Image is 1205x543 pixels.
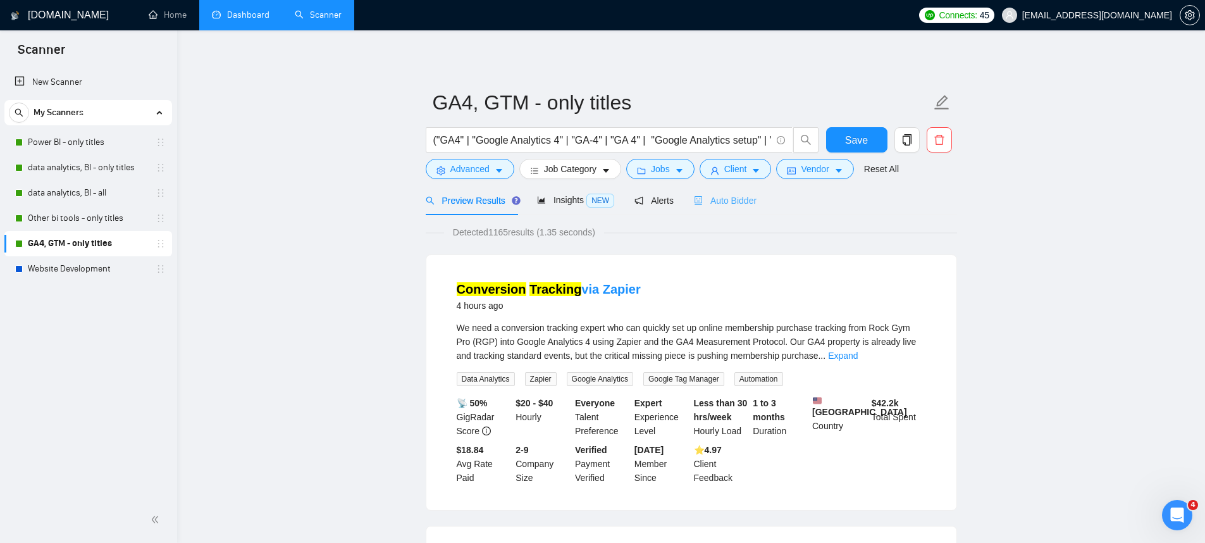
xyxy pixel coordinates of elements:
[28,206,148,231] a: Other bi tools - only titles
[632,443,691,485] div: Member Since
[516,398,553,408] b: $20 - $40
[586,194,614,208] span: NEW
[750,396,810,438] div: Duration
[753,398,785,422] b: 1 to 3 months
[28,231,148,256] a: GA4, GTM - only titles
[894,127,920,153] button: copy
[519,159,621,179] button: barsJob Categorycaret-down
[927,127,952,153] button: delete
[634,445,664,455] b: [DATE]
[777,136,785,144] span: info-circle
[572,396,632,438] div: Talent Preference
[513,443,572,485] div: Company Size
[694,196,757,206] span: Auto Bidder
[812,396,907,417] b: [GEOGRAPHIC_DATA]
[457,445,484,455] b: $18.84
[457,398,488,408] b: 📡 50%
[575,398,615,408] b: Everyone
[1180,5,1200,25] button: setting
[634,398,662,408] b: Expert
[482,427,491,435] span: info-circle
[724,162,747,176] span: Client
[634,196,674,206] span: Alerts
[934,94,950,111] span: edit
[544,162,596,176] span: Job Category
[11,6,20,26] img: logo
[28,256,148,282] a: Website Development
[794,134,818,146] span: search
[510,195,522,206] div: Tooltip anchor
[495,166,504,175] span: caret-down
[1188,500,1198,510] span: 4
[818,351,825,361] span: ...
[1162,500,1192,530] iframe: Intercom live chat
[457,372,515,386] span: Data Analytics
[925,10,935,20] img: upwork-logo.png
[156,213,166,223] span: holder
[433,87,931,118] input: Scanner name...
[457,321,926,363] div: We need a conversion tracking expert who can quickly set up online membership purchase tracking f...
[537,196,546,204] span: area-chart
[575,445,607,455] b: Verified
[694,196,703,205] span: robot
[454,396,514,438] div: GigRadar Score
[694,398,748,422] b: Less than 30 hrs/week
[734,372,783,386] span: Automation
[8,41,75,67] span: Scanner
[675,166,684,175] span: caret-down
[28,155,148,180] a: data analytics, BI - only titles
[436,166,445,175] span: setting
[927,134,951,146] span: delete
[776,159,853,179] button: idcardVendorcaret-down
[826,127,887,153] button: Save
[895,134,919,146] span: copy
[156,163,166,173] span: holder
[433,132,771,148] input: Search Freelance Jobs...
[156,188,166,198] span: holder
[457,282,641,296] a: Conversion Trackingvia Zapier
[1005,11,1014,20] span: user
[751,166,760,175] span: caret-down
[457,323,917,361] span: We need a conversion tracking expert who can quickly set up online membership purchase tracking f...
[454,443,514,485] div: Avg Rate Paid
[1180,10,1199,20] span: setting
[845,132,868,148] span: Save
[1180,10,1200,20] a: setting
[793,127,819,153] button: search
[787,166,796,175] span: idcard
[516,445,528,455] b: 2-9
[156,137,166,147] span: holder
[444,225,604,239] span: Detected 1165 results (1.35 seconds)
[15,70,162,95] a: New Scanner
[872,398,899,408] b: $ 42.2k
[864,162,899,176] a: Reset All
[426,196,435,205] span: search
[457,298,641,313] div: 4 hours ago
[567,372,633,386] span: Google Analytics
[834,166,843,175] span: caret-down
[691,396,751,438] div: Hourly Load
[426,159,514,179] button: settingAdvancedcaret-down
[151,513,163,526] span: double-left
[694,445,722,455] b: ⭐️ 4.97
[530,166,539,175] span: bars
[651,162,670,176] span: Jobs
[450,162,490,176] span: Advanced
[212,9,269,20] a: dashboardDashboard
[295,9,342,20] a: searchScanner
[691,443,751,485] div: Client Feedback
[637,166,646,175] span: folder
[9,108,28,117] span: search
[156,264,166,274] span: holder
[939,8,977,22] span: Connects:
[457,282,526,296] mark: Conversion
[980,8,989,22] span: 45
[700,159,772,179] button: userClientcaret-down
[572,443,632,485] div: Payment Verified
[529,282,581,296] mark: Tracking
[34,100,83,125] span: My Scanners
[28,130,148,155] a: Power BI - only titles
[626,159,695,179] button: folderJobscaret-down
[4,100,172,282] li: My Scanners
[813,396,822,405] img: 🇺🇸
